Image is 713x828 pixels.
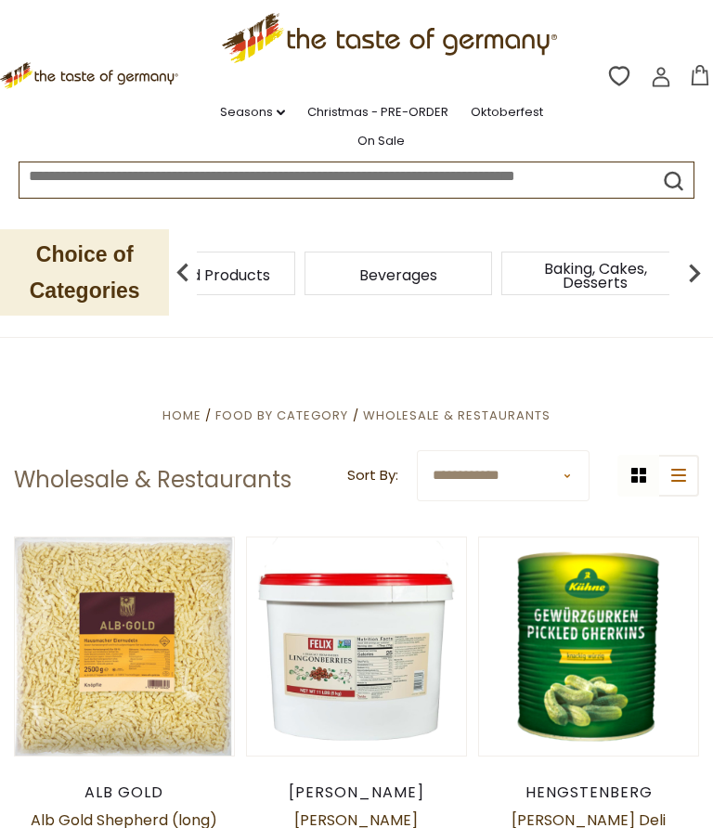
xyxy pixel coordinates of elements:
[14,783,235,802] div: Alb Gold
[14,466,292,494] h1: Wholesale & Restaurants
[347,464,398,487] label: Sort By:
[471,102,543,123] a: Oktoberfest
[134,268,270,282] a: Featured Products
[478,783,699,802] div: Hengstenberg
[479,537,698,757] img: Kuehne Deli Gherkins Bulk, 22 lb. Large Tin (55-60 pc.)
[357,131,405,151] a: On Sale
[359,268,437,282] a: Beverages
[220,102,285,123] a: Seasons
[15,537,234,757] img: Alb Gold Shepherd (long) Spaetzle Food Service Case of 4 x 5.5 lbs.
[164,254,201,291] img: previous arrow
[307,102,448,123] a: Christmas - PRE-ORDER
[162,407,201,424] a: Home
[246,783,467,802] div: [PERSON_NAME]
[215,407,348,424] a: Food By Category
[521,262,669,290] a: Baking, Cakes, Desserts
[247,537,466,757] img: Felix Swedish Lingonberries in Sauce, 11 lbs Bulk Pail
[363,407,551,424] a: Wholesale & Restaurants
[676,254,713,291] img: next arrow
